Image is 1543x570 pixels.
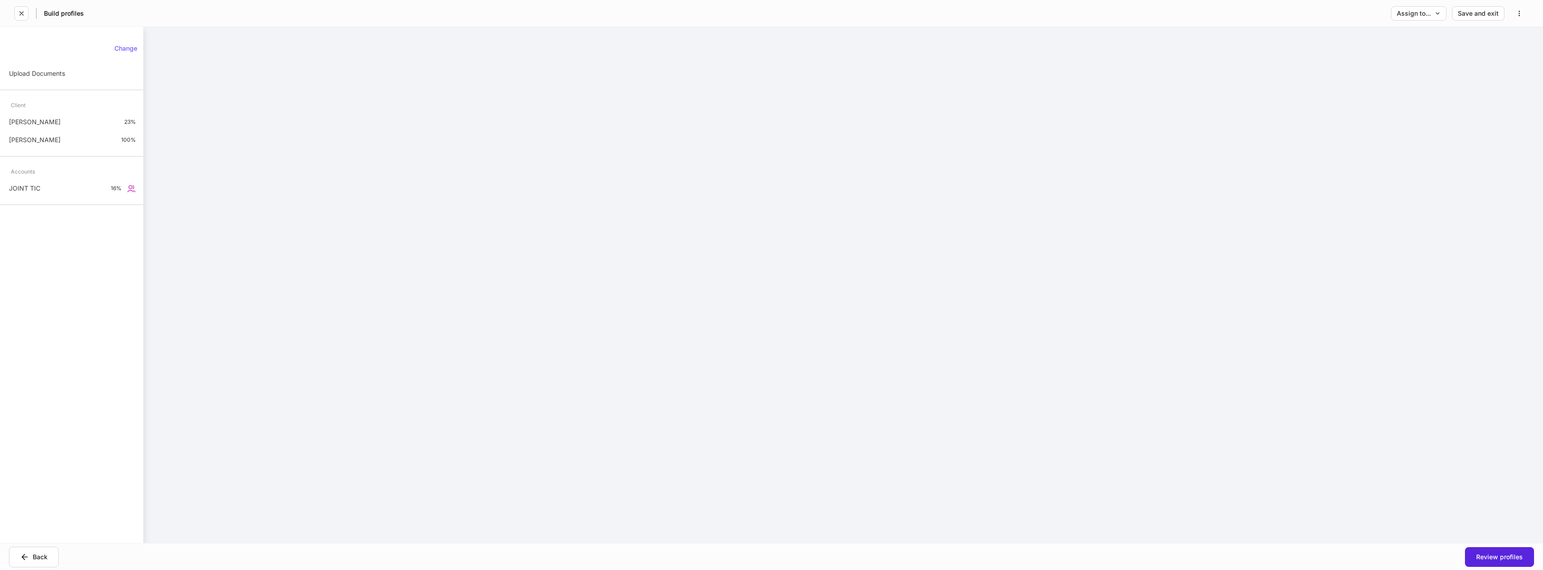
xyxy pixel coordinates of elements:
[44,9,84,18] h5: Build profiles
[1391,6,1447,21] button: Assign to...
[1476,554,1523,560] div: Review profiles
[121,136,136,144] p: 100%
[9,135,61,144] p: [PERSON_NAME]
[9,69,65,78] p: Upload Documents
[1465,547,1534,567] button: Review profiles
[9,547,59,567] button: Back
[11,164,35,179] div: Accounts
[124,118,136,126] p: 23%
[1397,10,1441,17] div: Assign to...
[111,185,122,192] p: 16%
[114,45,137,52] div: Change
[1452,6,1504,21] button: Save and exit
[9,117,61,126] p: [PERSON_NAME]
[11,97,26,113] div: Client
[9,184,40,193] p: JOINT TIC
[20,553,48,561] div: Back
[1458,10,1499,17] div: Save and exit
[109,41,143,56] button: Change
